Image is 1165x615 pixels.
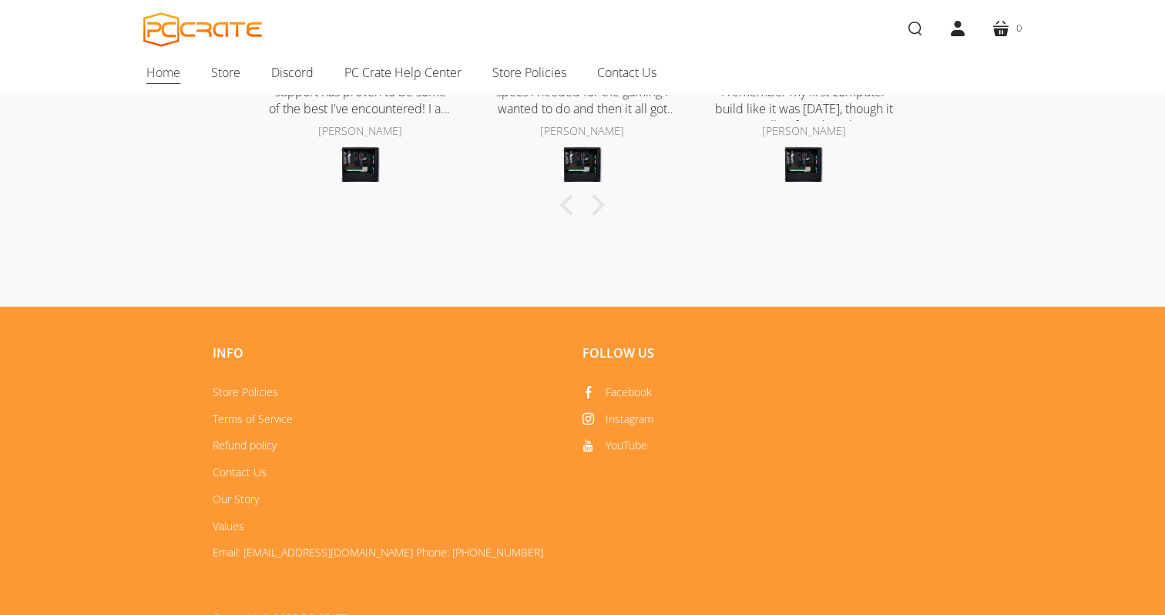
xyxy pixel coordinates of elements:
[492,62,566,82] span: Store Policies
[120,56,1045,95] nav: Main navigation
[344,62,462,82] span: PC Crate Help Center
[582,385,652,399] a: Facebook
[211,62,240,82] span: Store
[143,12,263,47] a: PC CRATE
[271,62,314,82] span: Discord
[131,56,196,89] a: Home
[213,412,293,426] a: Terms of Service
[256,56,329,89] a: Discord
[146,62,180,82] span: Home
[782,143,825,187] img: Build Your Own Crate
[561,143,604,187] img: Build Your Own Crate
[582,438,647,452] a: YouTube
[1016,20,1022,36] span: 0
[979,7,1034,50] a: 0
[339,143,382,187] img: Build Your Own Crate
[196,56,256,89] a: Store
[711,126,896,138] div: [PERSON_NAME]
[597,62,656,82] span: Contact Us
[213,492,259,506] a: Our Story
[268,126,453,138] div: [PERSON_NAME]
[490,126,675,138] div: [PERSON_NAME]
[329,56,477,89] a: PC Crate Help Center
[213,438,277,452] a: Refund policy
[711,83,896,135] p: I remember my first computer build like it was [DATE], though it was actually a few decades ago. ...
[213,385,278,399] a: Store Policies
[582,412,653,426] a: Instagram
[213,345,559,361] h2: Info
[477,56,582,89] a: Store Policies
[582,345,929,361] h2: Follow Us
[213,465,267,479] a: Contact Us
[582,56,672,89] a: Contact Us
[213,545,543,560] a: Email: [EMAIL_ADDRESS][DOMAIN_NAME] Phone: [PHONE_NUMBER]
[213,519,244,533] a: Values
